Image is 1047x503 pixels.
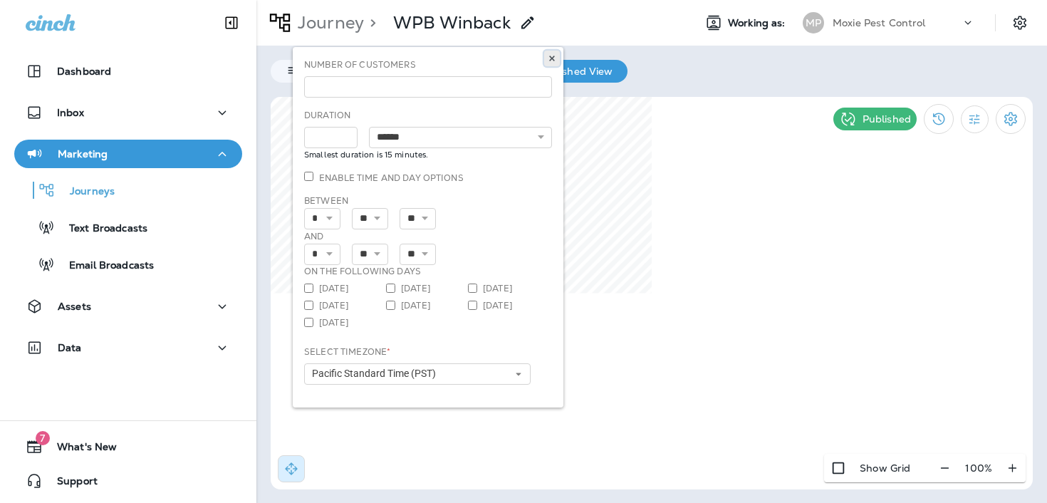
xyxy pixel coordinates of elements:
p: 100 % [965,462,992,474]
button: Inbox [14,98,242,127]
p: Show Grid [860,462,910,474]
button: Settings [1007,10,1033,36]
p: Text Broadcasts [55,222,147,236]
p: Published [863,113,911,125]
button: Settings [996,104,1026,134]
button: Collapse Sidebar [212,9,251,37]
p: Dashboard [57,66,111,77]
p: > [364,12,376,33]
p: Email Broadcasts [55,259,154,273]
span: What's New [43,441,117,458]
p: Assets [58,301,91,312]
button: Text Broadcasts [14,212,242,242]
button: Filter Statistics [961,105,989,133]
button: Support [14,467,242,495]
p: Moxie Pest Control [833,17,926,28]
p: Journey [292,12,364,33]
button: Email Broadcasts [14,249,242,279]
button: Assets [14,292,242,321]
span: 7 [36,431,50,445]
button: Data [14,333,242,362]
button: Journeys [14,175,242,205]
button: Dashboard [14,57,242,85]
p: WPB Winback [393,12,511,33]
p: Marketing [58,148,108,160]
span: Support [43,475,98,492]
p: Published View [531,66,613,77]
button: Marketing [14,140,242,168]
p: Data [58,342,82,353]
button: View Changelog [924,104,954,134]
button: 7What's New [14,432,242,461]
p: Inbox [57,107,84,118]
div: MP [803,12,824,33]
span: Working as: [728,17,788,29]
p: Journeys [56,185,115,199]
